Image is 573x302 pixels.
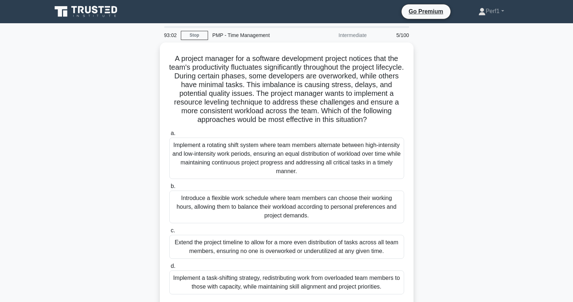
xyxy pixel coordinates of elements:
div: Implement a rotating shift system where team members alternate between high-intensity and low-int... [169,138,404,179]
a: Perf1 [461,4,521,19]
h5: A project manager for a software development project notices that the team's productivity fluctua... [169,54,405,125]
a: Go Premium [404,7,448,16]
span: a. [171,130,175,136]
span: c. [171,227,175,233]
div: Implement a task-shifting strategy, redistributing work from overloaded team members to those wit... [169,270,404,294]
div: 5/100 [371,28,414,42]
span: b. [171,183,175,189]
div: PMP - Time Management [208,28,308,42]
div: 93:02 [160,28,181,42]
span: d. [171,263,175,269]
a: Stop [181,31,208,40]
div: Extend the project timeline to allow for a more even distribution of tasks across all team member... [169,235,404,259]
div: Introduce a flexible work schedule where team members can choose their working hours, allowing th... [169,191,404,223]
div: Intermediate [308,28,371,42]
